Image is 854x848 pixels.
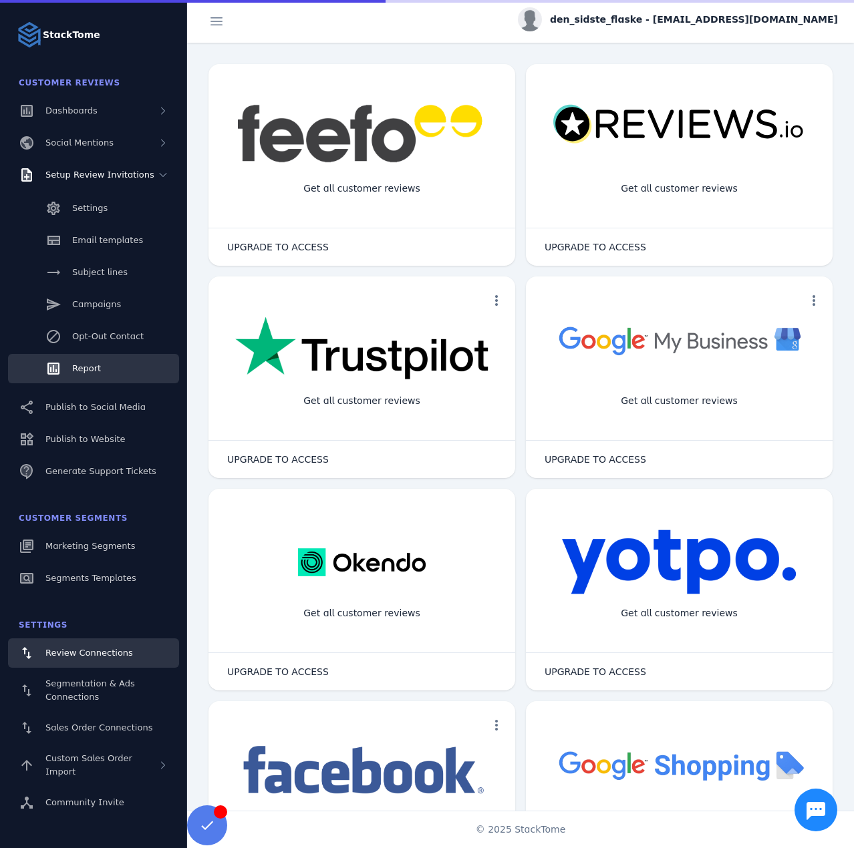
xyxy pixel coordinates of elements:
a: Publish to Social Media [8,393,179,422]
a: Campaigns [8,290,179,319]
button: UPGRADE TO ACCESS [214,658,342,685]
span: Customer Reviews [19,78,120,87]
span: Segmentation & Ads Connections [45,678,135,702]
span: UPGRADE TO ACCESS [227,242,329,252]
span: Customer Segments [19,513,128,523]
button: UPGRADE TO ACCESS [531,234,660,260]
div: Import Products from Google [600,808,758,843]
span: Email templates [72,235,143,245]
a: Marketing Segments [8,532,179,561]
button: more [483,287,510,314]
button: more [483,712,510,738]
button: den_sidste_flaske - [EMAIL_ADDRESS][DOMAIN_NAME] [518,7,838,31]
span: UPGRADE TO ACCESS [545,667,646,676]
button: UPGRADE TO ACCESS [531,446,660,473]
span: Segments Templates [45,573,136,583]
span: © 2025 StackTome [476,823,566,837]
a: Segments Templates [8,564,179,593]
span: Review Connections [45,648,133,658]
a: Community Invite [8,788,179,817]
img: yotpo.png [561,529,797,596]
a: Review Connections [8,638,179,668]
div: Get all customer reviews [610,596,748,631]
span: Setup Review Invitations [45,170,154,180]
div: Get all customer reviews [293,171,431,206]
div: Get all customer reviews [293,596,431,631]
img: profile.jpg [518,7,542,31]
button: UPGRADE TO ACCESS [214,446,342,473]
span: Subject lines [72,267,128,277]
span: UPGRADE TO ACCESS [227,455,329,464]
span: Publish to Social Media [45,402,146,412]
a: Subject lines [8,258,179,287]
span: Opt-Out Contact [72,331,144,341]
strong: StackTome [43,28,100,42]
span: Publish to Website [45,434,125,444]
img: feefo.png [235,104,488,163]
span: Marketing Segments [45,541,135,551]
button: UPGRADE TO ACCESS [531,658,660,685]
img: trustpilot.png [235,316,488,382]
a: Generate Support Tickets [8,457,179,486]
a: Email templates [8,226,179,255]
span: den_sidste_flaske - [EMAIL_ADDRESS][DOMAIN_NAME] [550,13,838,27]
a: Settings [8,194,179,223]
span: Settings [72,203,108,213]
button: UPGRADE TO ACCESS [214,234,342,260]
a: Sales Order Connections [8,713,179,743]
img: okendo.webp [298,529,426,596]
a: Segmentation & Ads Connections [8,670,179,710]
span: Dashboards [45,105,98,116]
img: facebook.png [235,741,488,801]
a: Publish to Website [8,425,179,454]
span: Sales Order Connections [45,722,152,732]
span: Settings [19,620,67,630]
span: Campaigns [72,299,121,309]
div: Get all customer reviews [293,383,431,419]
img: Logo image [16,21,43,48]
button: more [801,287,827,314]
img: googlebusiness.png [553,316,806,364]
span: Report [72,363,101,373]
span: Generate Support Tickets [45,466,156,476]
a: Report [8,354,179,383]
img: reviewsio.svg [553,104,806,145]
span: Community Invite [45,797,124,807]
div: Get all customer reviews [610,383,748,419]
span: UPGRADE TO ACCESS [227,667,329,676]
a: Opt-Out Contact [8,322,179,351]
span: UPGRADE TO ACCESS [545,455,646,464]
span: Social Mentions [45,138,114,148]
img: googleshopping.png [553,741,806,789]
div: Get all customer reviews [610,171,748,206]
span: Custom Sales Order Import [45,753,132,777]
span: UPGRADE TO ACCESS [545,242,646,252]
